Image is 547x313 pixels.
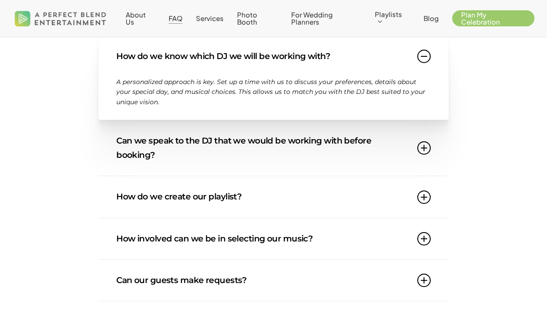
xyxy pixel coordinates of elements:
a: For Wedding Planners [291,11,361,25]
a: How do we create our playlist? [116,176,431,217]
a: Plan My Celebration [452,11,534,25]
span: Plan My Celebration [461,10,500,26]
a: About Us [126,11,155,25]
span: A personalized approach is key. Set up a time with us to discuss your preferences, details about ... [116,78,425,106]
a: How do we know which DJ we will be working with? [116,36,431,77]
span: Blog [424,14,439,22]
span: Services [196,14,224,22]
img: A Perfect Blend Entertainment [13,4,109,33]
span: Playlists [375,10,402,18]
a: FAQ [169,15,182,22]
a: Photo Booth [237,11,278,25]
span: Photo Booth [237,10,257,26]
a: Services [196,15,224,22]
a: Blog [424,15,439,22]
a: Can we speak to the DJ that we would be working with before booking? [116,120,431,176]
a: Can our guests make requests? [116,260,431,301]
span: FAQ [169,14,182,22]
a: How involved can we be in selecting our music? [116,218,431,259]
span: About Us [126,10,146,26]
a: Playlists [375,11,411,26]
span: For Wedding Planners [291,10,333,26]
